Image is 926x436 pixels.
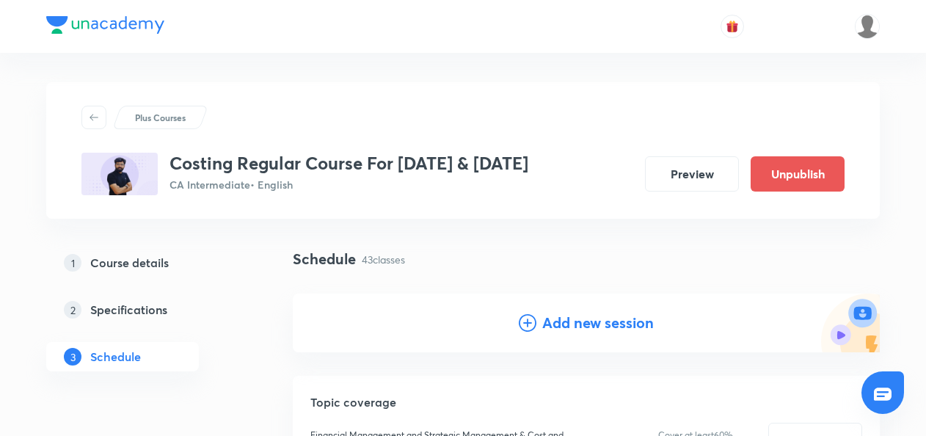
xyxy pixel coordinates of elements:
[542,312,654,334] h4: Add new session
[721,15,744,38] button: avatar
[46,16,164,34] img: Company Logo
[64,348,81,366] p: 3
[90,301,167,319] h5: Specifications
[310,393,862,411] h5: Topic coverage
[135,111,186,124] p: Plus Courses
[726,20,739,33] img: avatar
[645,156,739,192] button: Preview
[46,248,246,277] a: 1Course details
[46,16,164,37] a: Company Logo
[293,248,356,270] h4: Schedule
[821,294,880,352] img: Add
[64,254,81,272] p: 1
[169,177,528,192] p: CA Intermediate • English
[90,254,169,272] h5: Course details
[751,156,845,192] button: Unpublish
[81,153,158,195] img: E8BA5A82-F2A6-4AD8-BD39-276FE67F24BB_plus.png
[64,301,81,319] p: 2
[90,348,141,366] h5: Schedule
[855,14,880,39] img: adnan
[46,295,246,324] a: 2Specifications
[169,153,528,174] h3: Costing Regular Course For [DATE] & [DATE]
[362,252,405,267] p: 43 classes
